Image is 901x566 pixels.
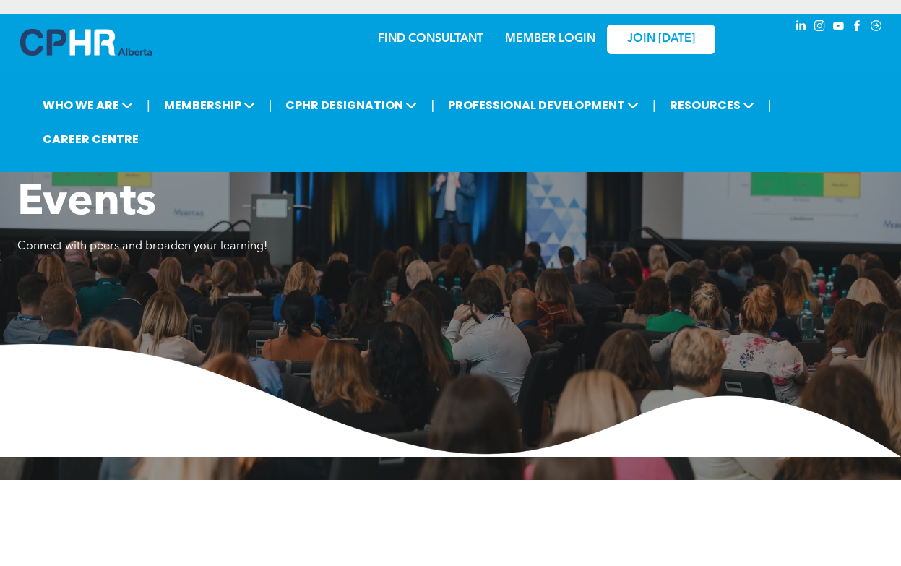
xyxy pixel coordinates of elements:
[20,29,152,56] img: A blue and white logo for cp alberta
[444,92,643,119] span: PROFESSIONAL DEVELOPMENT
[17,241,267,252] span: Connect with peers and broaden your learning!
[768,90,772,120] li: |
[850,18,866,38] a: facebook
[38,92,137,119] span: WHO WE ARE
[627,33,695,46] span: JOIN [DATE]
[378,33,483,45] a: FIND CONSULTANT
[147,90,150,120] li: |
[431,90,434,120] li: |
[665,92,759,119] span: RESOURCES
[281,92,421,119] span: CPHR DESIGNATION
[652,90,656,120] li: |
[38,126,143,153] a: CAREER CENTRE
[160,92,259,119] span: MEMBERSHIP
[269,90,272,120] li: |
[868,18,884,38] a: Social network
[831,18,847,38] a: youtube
[505,33,595,45] a: MEMBER LOGIN
[607,25,715,54] a: JOIN [DATE]
[812,18,828,38] a: instagram
[17,181,156,225] span: Events
[793,18,809,38] a: linkedin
